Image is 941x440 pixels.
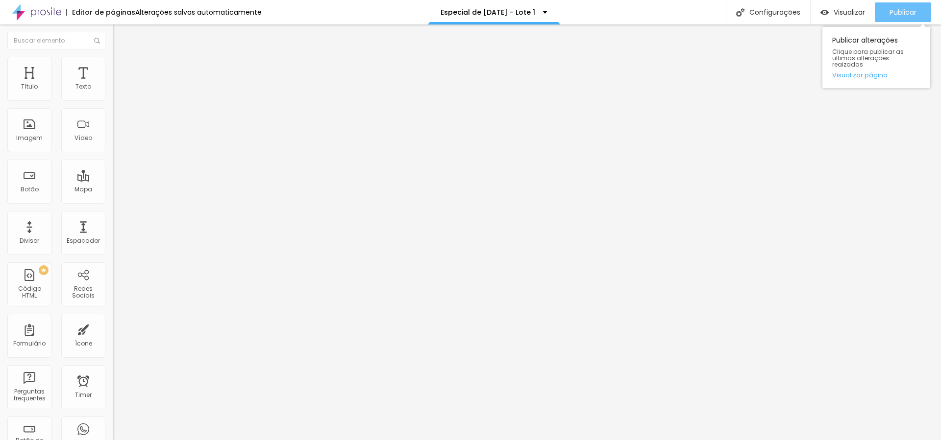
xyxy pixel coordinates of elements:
div: Ícone [75,340,92,347]
input: Buscar elemento [7,32,105,49]
div: Divisor [20,237,39,244]
button: Visualizar [811,2,875,22]
div: Título [21,83,38,90]
span: Publicar [890,8,916,16]
a: Visualizar página [832,72,920,78]
div: Código HTML [10,285,49,300]
div: Timer [75,392,92,398]
div: Imagem [16,135,43,141]
img: view-1.svg [820,8,829,17]
div: Alterações salvas automaticamente [135,9,262,16]
div: Espaçador [67,237,100,244]
div: Formulário [13,340,46,347]
div: Texto [75,83,91,90]
button: Publicar [875,2,931,22]
div: Redes Sociais [64,285,102,300]
div: Botão [21,186,39,193]
span: Visualizar [834,8,865,16]
div: Publicar alterações [822,27,930,88]
span: Clique para publicar as ultimas alterações reaizadas [832,48,920,68]
div: Mapa [74,186,92,193]
img: Icone [736,8,744,17]
div: Perguntas frequentes [10,388,49,402]
div: Editor de páginas [66,9,135,16]
p: Especial de [DATE] - Lote 1 [441,9,535,16]
iframe: Editor [113,24,941,440]
div: Vídeo [74,135,92,141]
img: Icone [94,38,100,44]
